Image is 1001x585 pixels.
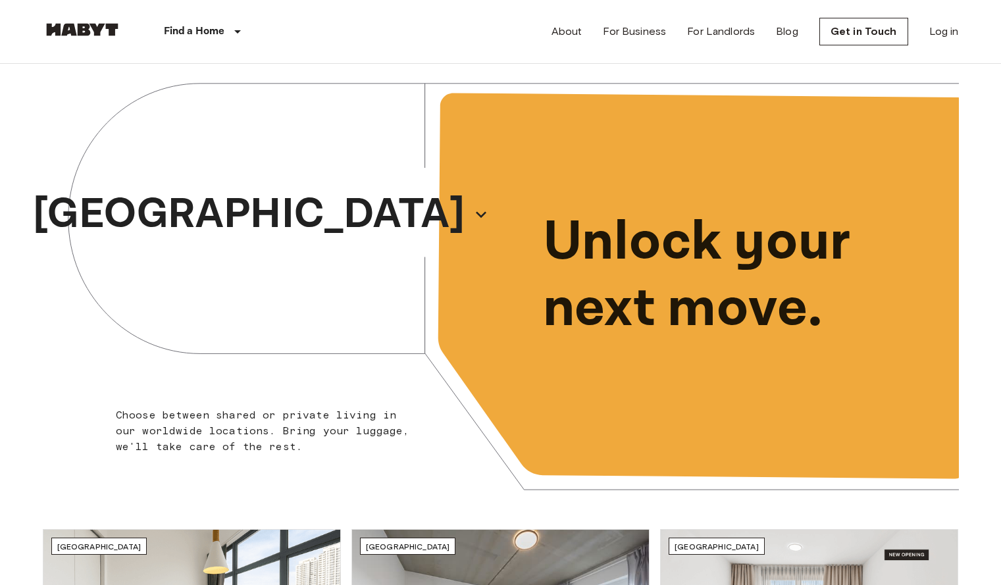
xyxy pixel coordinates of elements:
span: [GEOGRAPHIC_DATA] [57,542,141,551]
a: Log in [929,24,959,39]
span: [GEOGRAPHIC_DATA] [366,542,450,551]
p: Find a Home [164,24,225,39]
p: Unlock your next move. [543,209,938,342]
a: Get in Touch [819,18,908,45]
button: [GEOGRAPHIC_DATA] [28,179,494,250]
img: Habyt [43,23,122,36]
a: About [552,24,582,39]
a: Blog [776,24,798,39]
a: For Landlords [687,24,755,39]
p: Choose between shared or private living in our worldwide locations. Bring your luggage, we'll tak... [116,407,418,455]
p: [GEOGRAPHIC_DATA] [33,183,465,246]
a: For Business [603,24,666,39]
span: [GEOGRAPHIC_DATA] [675,542,759,551]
